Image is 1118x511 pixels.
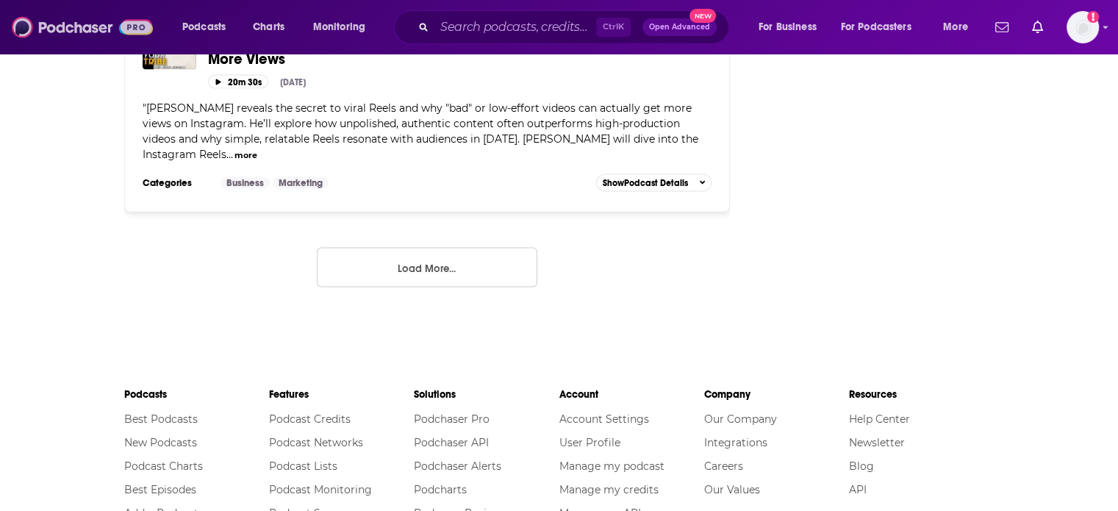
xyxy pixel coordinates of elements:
a: Our Company [704,412,777,425]
div: [DATE] [280,76,306,87]
a: Account Settings [559,412,648,425]
span: Show Podcast Details [603,177,688,187]
span: Charts [253,17,284,37]
a: New Podcasts [124,435,197,449]
a: Best Podcasts [124,412,198,425]
span: [PERSON_NAME] reveals the secret to viral Reels and why "bad" or low-effort videos can actually g... [143,101,698,160]
li: Podcasts [124,381,269,407]
a: Careers [704,459,743,472]
button: open menu [933,15,986,39]
svg: Add a profile image [1087,11,1099,23]
button: open menu [748,15,835,39]
a: Podcast Credits [269,412,351,425]
button: Load More... [317,247,537,287]
span: " [143,101,698,160]
button: open menu [831,15,933,39]
a: Podchaser API [414,435,489,449]
span: Ctrl K [596,18,631,37]
a: User Profile [559,435,620,449]
a: Show notifications dropdown [989,15,1014,40]
span: New [689,9,716,23]
button: more [234,149,257,161]
button: open menu [172,15,245,39]
a: Manage my podcast [559,459,664,472]
span: Monitoring [313,17,365,37]
a: Best Episodes [124,482,196,496]
a: Podcast Networks [269,435,363,449]
button: Open AdvancedNew [642,18,717,36]
button: Show profile menu [1067,11,1099,43]
a: Show notifications dropdown [1026,15,1049,40]
span: For Business [759,17,817,37]
a: Podcharts [414,482,467,496]
a: Podcast Monitoring [269,482,372,496]
button: 20m 30s [208,74,268,88]
span: Logged in as NickG [1067,11,1099,43]
a: Newsletter [849,435,905,449]
a: Blog [849,459,874,472]
span: Podcasts [182,17,226,37]
span: Open Advanced [649,24,710,31]
a: Marketing [273,176,329,188]
img: Podchaser - Follow, Share and Rate Podcasts [12,13,153,41]
div: Search podcasts, credits, & more... [408,10,743,44]
a: Integrations [704,435,767,449]
button: open menu [303,15,384,39]
img: User Profile [1067,11,1099,43]
li: Resources [849,381,994,407]
li: Company [704,381,849,407]
li: Features [269,381,414,407]
li: Solutions [414,381,559,407]
span: ... [226,147,233,160]
a: Manage my credits [559,482,658,496]
span: More [943,17,968,37]
a: Help Center [849,412,910,425]
button: ShowPodcast Details [596,174,712,191]
a: Business [221,176,270,188]
a: Podcast Charts [124,459,203,472]
h3: Categories [143,176,209,188]
a: Podchaser Alerts [414,459,501,472]
li: Account [559,381,703,407]
input: Search podcasts, credits, & more... [434,15,596,39]
a: Our Values [704,482,760,496]
a: Podcast Lists [269,459,337,472]
a: Podchaser Pro [414,412,490,425]
span: For Podcasters [841,17,911,37]
a: API [849,482,867,496]
a: Charts [243,15,293,39]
